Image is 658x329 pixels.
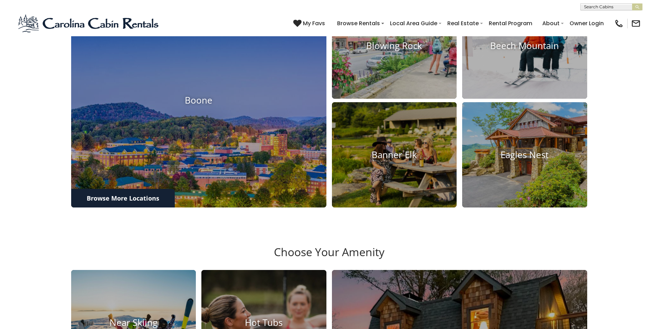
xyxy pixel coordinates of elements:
[444,17,482,29] a: Real Estate
[539,17,563,29] a: About
[303,19,325,28] span: My Favs
[334,17,383,29] a: Browse Rentals
[70,245,588,270] h3: Choose Your Amenity
[293,19,327,28] a: My Favs
[387,17,441,29] a: Local Area Guide
[201,317,326,328] h4: Hot Tubs
[332,102,457,208] a: Banner Elk
[631,19,641,28] img: mail-regular-black.png
[566,17,607,29] a: Owner Login
[71,95,326,106] h4: Boone
[462,40,587,51] h4: Beech Mountain
[71,189,175,207] a: Browse More Locations
[17,13,161,34] img: Blue-2.png
[332,40,457,51] h4: Blowing Rock
[614,19,624,28] img: phone-regular-black.png
[462,149,587,160] h4: Eagles Nest
[462,102,587,208] a: Eagles Nest
[485,17,536,29] a: Rental Program
[71,317,196,328] h4: Near Skiing
[332,149,457,160] h4: Banner Elk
